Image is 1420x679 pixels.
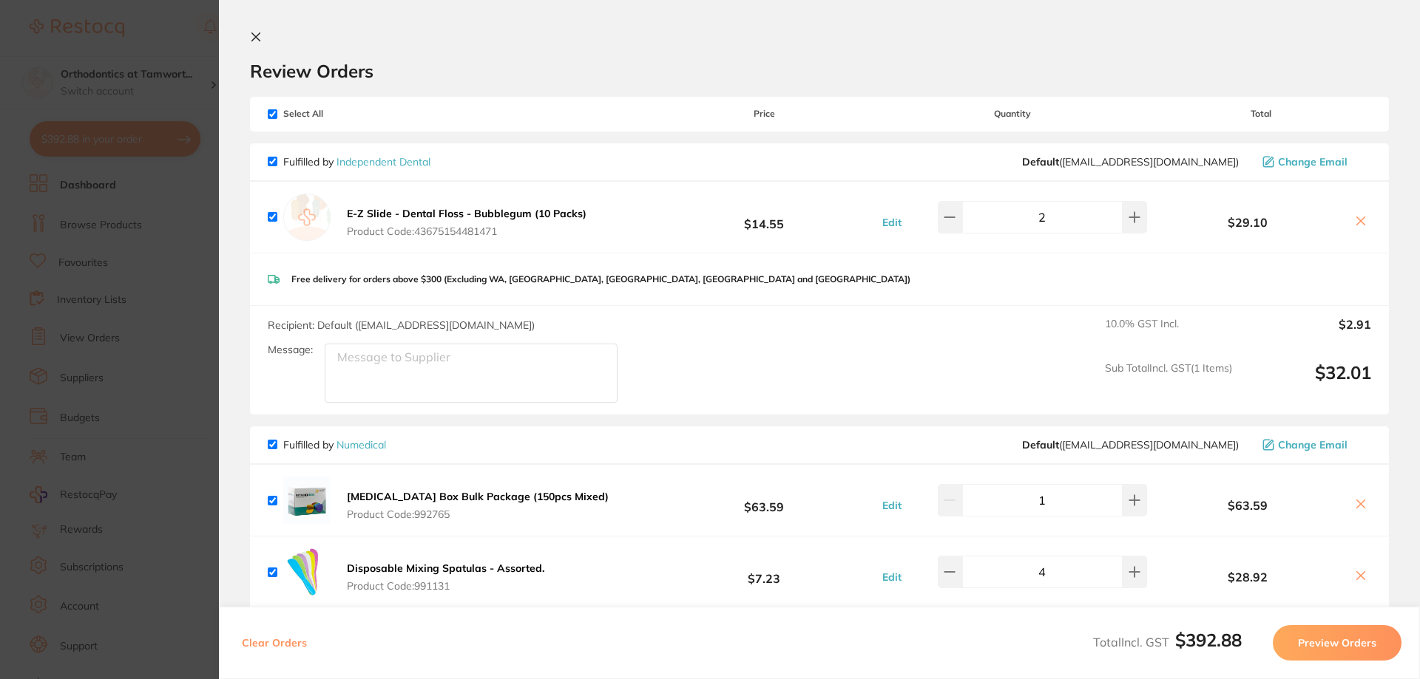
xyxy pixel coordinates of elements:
a: Independent Dental [337,155,430,168]
label: Message: [268,344,313,356]
p: Free delivery for orders above $300 (Excluding WA, [GEOGRAPHIC_DATA], [GEOGRAPHIC_DATA], [GEOGRAP... [291,274,910,284]
b: Default [1022,438,1059,451]
p: Fulfilled by [283,439,386,451]
button: Preview Orders [1273,625,1402,661]
button: [MEDICAL_DATA] Box Bulk Package (150pcs Mixed) Product Code:992765 [342,490,613,521]
button: E-Z Slide - Dental Floss - Bubblegum (10 Packs) Product Code:43675154481471 [342,207,591,238]
span: Sub Total Incl. GST ( 1 Items) [1105,362,1232,403]
span: orders@independentdental.com.au [1022,156,1239,168]
b: Default [1022,155,1059,168]
b: E-Z Slide - Dental Floss - Bubblegum (10 Packs) [347,207,586,220]
span: 10.0 % GST Incl. [1105,318,1232,350]
b: $29.10 [1151,216,1345,229]
span: Change Email [1278,439,1348,451]
b: $14.55 [654,203,874,231]
span: Product Code: 991131 [347,580,544,592]
a: Numedical [337,438,386,451]
span: Quantity [875,109,1151,119]
span: Total [1151,109,1371,119]
button: Disposable Mixing Spatulas - Assorted. Product Code:991131 [342,562,549,593]
b: [MEDICAL_DATA] Box Bulk Package (150pcs Mixed) [347,490,609,503]
button: Edit [878,570,906,584]
p: Fulfilled by [283,156,430,168]
img: empty.jpg [283,194,331,241]
button: Edit [878,216,906,229]
span: orders@numedical.com.au [1022,439,1239,451]
span: Select All [268,109,416,119]
button: Edit [878,499,906,512]
b: $28.92 [1151,570,1345,584]
span: Total Incl. GST [1093,635,1242,649]
span: Price [654,109,874,119]
span: Change Email [1278,156,1348,168]
button: Change Email [1258,155,1371,168]
output: $32.01 [1244,362,1371,403]
img: M3Q4bjlvbQ [283,548,331,596]
button: Clear Orders [237,625,311,661]
b: $7.23 [654,559,874,586]
span: Recipient: Default ( [EMAIL_ADDRESS][DOMAIN_NAME] ) [268,318,535,332]
b: $63.59 [1151,499,1345,512]
img: dmdsejIwZQ [283,477,331,524]
b: Disposable Mixing Spatulas - Assorted. [347,562,544,575]
output: $2.91 [1244,318,1371,350]
b: $392.88 [1175,629,1242,651]
span: Product Code: 43675154481471 [347,225,586,237]
b: $63.59 [654,487,874,514]
button: Change Email [1258,438,1371,451]
h2: Review Orders [250,60,1389,82]
span: Product Code: 992765 [347,508,609,520]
